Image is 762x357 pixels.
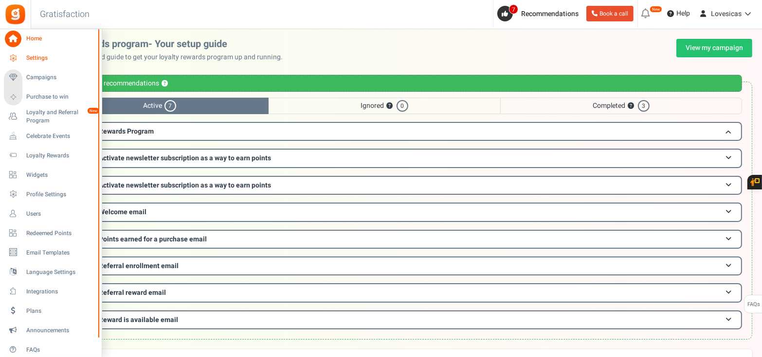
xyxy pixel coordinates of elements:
a: Widgets [4,167,97,183]
span: Redeemed Points [26,229,94,238]
span: 3 [638,100,650,112]
span: Celebrate Events [26,132,94,140]
p: Use this personalized guide to get your loyalty rewards program up and running. [40,52,290,62]
a: Language Settings [4,264,97,280]
span: Users [26,210,94,218]
span: Reward is available email [99,315,178,325]
span: Help [674,9,690,18]
span: Ignored [269,98,500,114]
h2: Loyalty rewards program- Your setup guide [40,39,290,50]
span: Activate newsletter subscription as a way to earn points [99,180,271,190]
span: Active [51,98,269,114]
span: Settings [26,54,94,62]
span: Loyalty Rewards [26,152,94,160]
button: ? [628,103,634,109]
span: Activate newsletter subscription as a way to earn points [99,153,271,163]
a: Loyalty and Referral Program New [4,108,97,125]
a: Integrations [4,283,97,300]
a: 7 Recommendations [497,6,582,21]
a: Email Templates [4,244,97,261]
span: Email Templates [26,249,94,257]
button: ? [162,81,168,87]
span: Recommendations [521,9,579,19]
span: Referral reward email [99,288,166,298]
span: Widgets [26,171,94,179]
a: Purchase to win [4,89,97,105]
span: Referral enrollment email [99,261,179,271]
span: Plans [26,307,94,315]
span: Completed [500,98,742,114]
span: Profile Settings [26,190,94,199]
a: Book a call [586,6,634,21]
span: Campaigns [26,73,94,82]
em: New [650,6,662,13]
a: Users [4,205,97,222]
a: Plans [4,303,97,319]
span: Points earned for a purchase email [99,234,207,244]
div: Personalized recommendations [51,75,742,92]
a: Redeemed Points [4,225,97,241]
a: Announcements [4,322,97,339]
span: Loyalty Rewards Program [74,126,154,136]
em: New [87,107,100,114]
a: Loyalty Rewards [4,147,97,164]
span: Language Settings [26,268,94,276]
span: 7 [164,100,176,112]
h3: Gratisfaction [29,5,100,24]
a: Campaigns [4,69,97,86]
span: Home [26,34,94,43]
a: View my campaign [676,39,752,57]
button: ? [386,103,393,109]
span: FAQs [747,295,760,314]
a: Help [663,6,694,21]
span: 7 [509,4,518,14]
a: Settings [4,50,97,67]
span: Lovesicas [711,9,742,19]
a: Home [4,31,97,47]
span: 0 [397,100,408,112]
img: Gratisfaction [4,3,26,25]
a: Profile Settings [4,186,97,203]
span: Loyalty and Referral Program [26,108,97,125]
span: Integrations [26,288,94,296]
span: FAQs [26,346,94,354]
span: Welcome email [99,207,146,217]
span: Purchase to win [26,93,94,101]
span: Announcements [26,326,94,335]
a: Celebrate Events [4,128,97,144]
